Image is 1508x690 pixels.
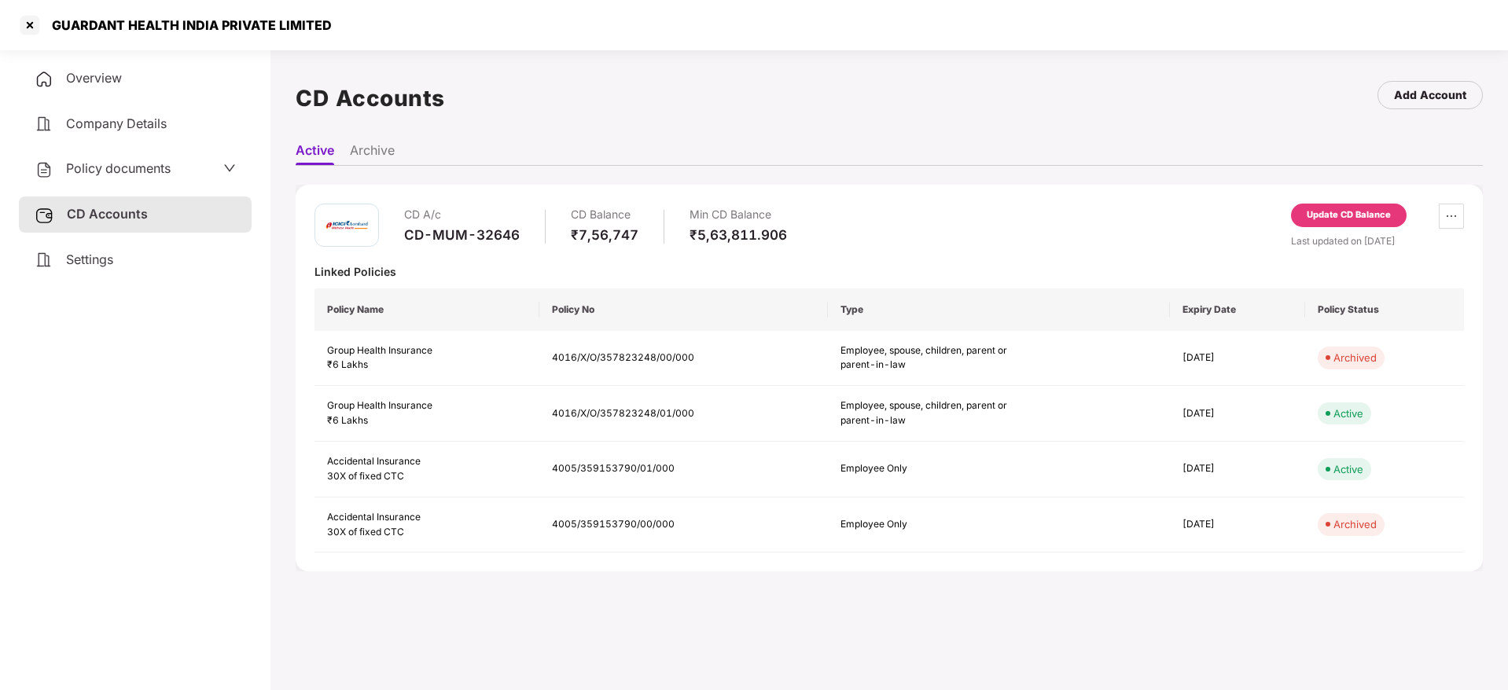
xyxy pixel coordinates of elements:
[1440,210,1463,222] span: ellipsis
[828,288,1169,331] th: Type
[327,358,368,370] span: ₹6 Lakhs
[1170,386,1305,442] td: [DATE]
[1333,350,1377,365] div: Archived
[840,343,1013,373] div: Employee, spouse, children, parent or parent-in-law
[327,343,527,358] div: Group Health Insurance
[404,204,520,226] div: CD A/c
[539,288,828,331] th: Policy No
[539,442,828,497] td: 4005/359153790/01/000
[1170,442,1305,497] td: [DATE]
[327,414,368,426] span: ₹6 Lakhs
[66,70,122,86] span: Overview
[66,251,113,267] span: Settings
[66,160,171,176] span: Policy documents
[404,226,520,244] div: CD-MUM-32646
[327,398,527,413] div: Group Health Insurance
[35,206,54,225] img: svg+xml;base64,PHN2ZyB3aWR0aD0iMjUiIGhlaWdodD0iMjQiIHZpZXdCb3g9IjAgMCAyNSAyNCIgZmlsbD0ibm9uZSIgeG...
[35,160,53,179] img: svg+xml;base64,PHN2ZyB4bWxucz0iaHR0cDovL3d3dy53My5vcmcvMjAwMC9zdmciIHdpZHRoPSIyNCIgaGVpZ2h0PSIyNC...
[1170,497,1305,553] td: [DATE]
[323,217,370,233] img: icici.png
[840,398,1013,428] div: Employee, spouse, children, parent or parent-in-law
[571,226,638,244] div: ₹7,56,747
[42,17,332,33] div: GUARDANT HEALTH INDIA PRIVATE LIMITED
[35,115,53,134] img: svg+xml;base64,PHN2ZyB4bWxucz0iaHR0cDovL3d3dy53My5vcmcvMjAwMC9zdmciIHdpZHRoPSIyNCIgaGVpZ2h0PSIyNC...
[690,226,787,244] div: ₹5,63,811.906
[1291,233,1464,248] div: Last updated on [DATE]
[66,116,167,131] span: Company Details
[1307,208,1391,222] div: Update CD Balance
[840,517,1013,532] div: Employee Only
[1170,331,1305,387] td: [DATE]
[296,81,445,116] h1: CD Accounts
[1394,86,1466,104] div: Add Account
[840,461,1013,476] div: Employee Only
[1333,461,1363,477] div: Active
[314,288,539,331] th: Policy Name
[327,510,527,525] div: Accidental Insurance
[571,204,638,226] div: CD Balance
[1333,516,1377,532] div: Archived
[539,497,828,553] td: 4005/359153790/00/000
[327,454,527,469] div: Accidental Insurance
[327,470,404,482] span: 30X of fixed CTC
[1305,288,1464,331] th: Policy Status
[1333,406,1363,421] div: Active
[223,162,236,174] span: down
[35,251,53,270] img: svg+xml;base64,PHN2ZyB4bWxucz0iaHR0cDovL3d3dy53My5vcmcvMjAwMC9zdmciIHdpZHRoPSIyNCIgaGVpZ2h0PSIyNC...
[690,204,787,226] div: Min CD Balance
[1170,288,1305,331] th: Expiry Date
[1439,204,1464,229] button: ellipsis
[327,526,404,538] span: 30X of fixed CTC
[314,264,1464,279] div: Linked Policies
[35,70,53,89] img: svg+xml;base64,PHN2ZyB4bWxucz0iaHR0cDovL3d3dy53My5vcmcvMjAwMC9zdmciIHdpZHRoPSIyNCIgaGVpZ2h0PSIyNC...
[539,331,828,387] td: 4016/X/O/357823248/00/000
[67,206,148,222] span: CD Accounts
[350,142,395,165] li: Archive
[296,142,334,165] li: Active
[539,386,828,442] td: 4016/X/O/357823248/01/000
